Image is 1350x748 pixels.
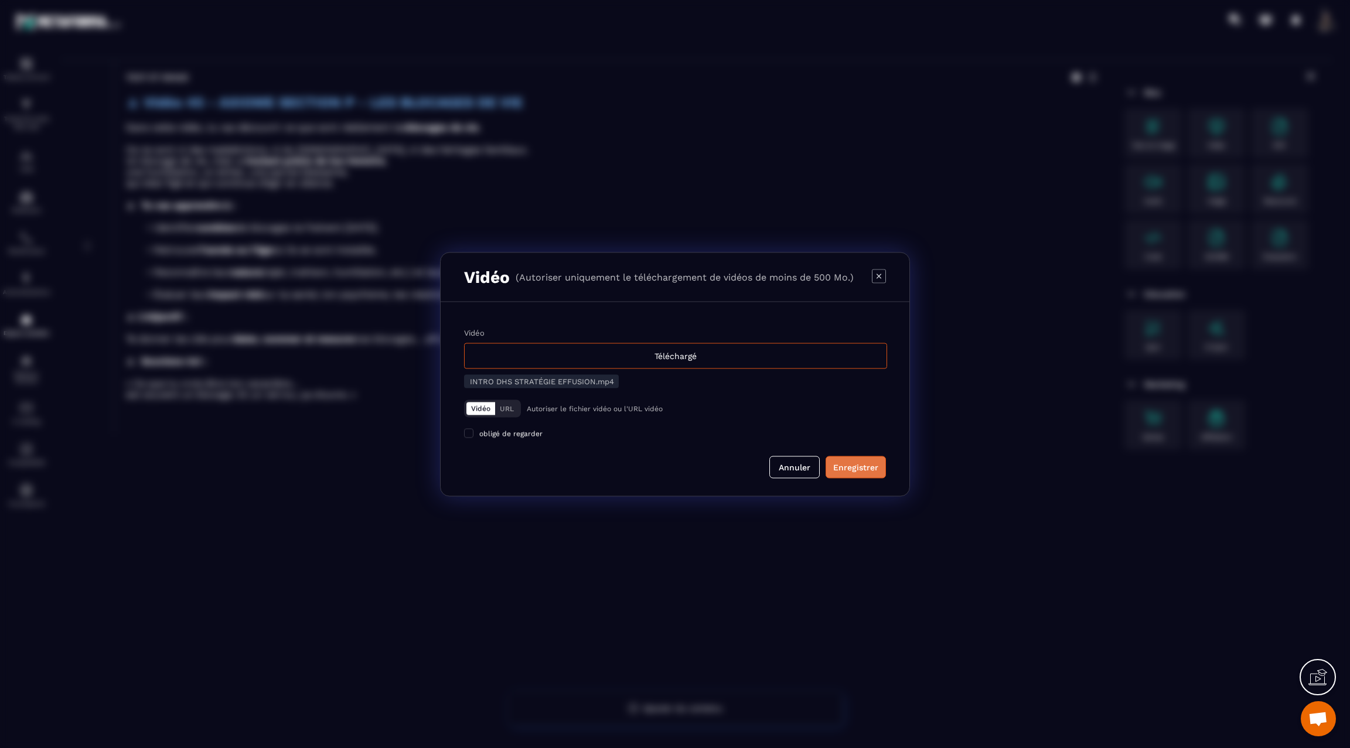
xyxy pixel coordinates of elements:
div: Ouvrir le chat [1301,701,1336,736]
h3: Vidéo [464,267,510,286]
button: Annuler [769,456,820,478]
p: Autoriser le fichier vidéo ou l'URL vidéo [527,404,663,412]
div: Téléchargé [464,343,887,368]
label: Vidéo [464,328,485,337]
button: Enregistrer [826,456,886,478]
p: (Autoriser uniquement le téléchargement de vidéos de moins de 500 Mo.) [516,271,854,282]
div: Enregistrer [833,461,878,473]
span: INTRO DHS STRATÉGIE EFFUSION.mp4 [470,377,614,385]
span: obligé de regarder [479,429,543,438]
button: Vidéo [466,402,495,415]
button: URL [495,402,519,415]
